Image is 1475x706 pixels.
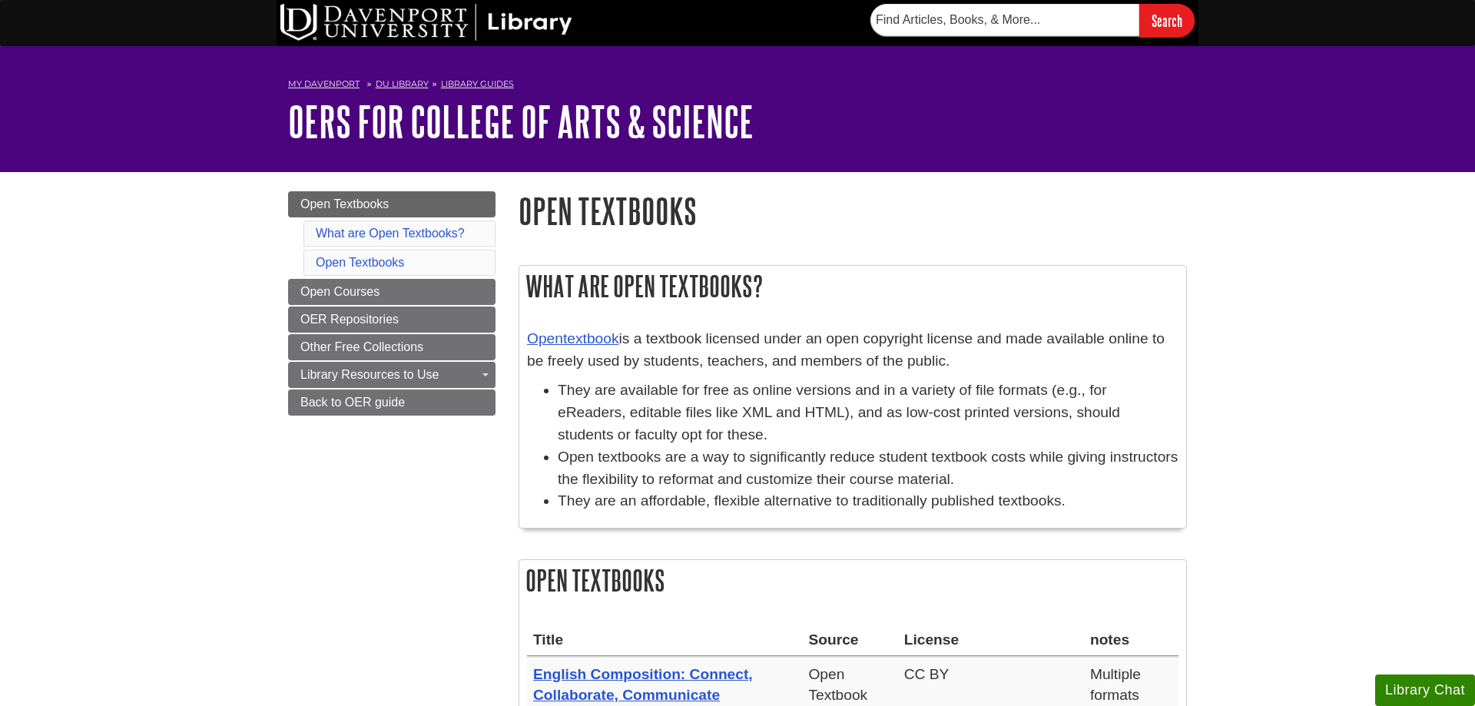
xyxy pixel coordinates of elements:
span: Library Resources to Use [300,368,439,381]
th: Title [527,623,802,657]
h2: Open Textbooks [519,560,1186,601]
a: Other Free Collections [288,334,496,360]
a: textbook [563,330,619,346]
input: Search [1139,4,1195,37]
a: Library Resources to Use [288,362,496,388]
a: What are Open Textbooks? [316,227,465,240]
img: DU Library [280,4,572,41]
a: OERs for College of Arts & Science [288,98,754,145]
a: Open Textbooks [288,191,496,217]
a: Back to OER guide [288,389,496,416]
th: notes [1084,623,1178,657]
li: They are available for free as online versions and in a variety of file formats (e.g., for eReade... [558,380,1178,446]
li: Open textbooks are a way to significantly reduce student textbook costs while giving instructors ... [558,446,1178,491]
a: Open [527,330,563,346]
a: Open Courses [288,279,496,305]
input: Find Articles, Books, & More... [870,4,1139,36]
a: My Davenport [288,78,360,91]
span: Back to OER guide [300,396,405,409]
th: Source [802,623,897,657]
nav: breadcrumb [288,74,1187,98]
span: Open Courses [300,285,380,298]
a: Open Textbooks [316,256,404,269]
a: DU Library [376,78,429,89]
span: Other Free Collections [300,340,423,353]
a: Library Guides [441,78,514,89]
h2: What are Open Textbooks? [519,266,1186,307]
span: OER Repositories [300,313,399,326]
th: License [898,623,1084,657]
li: They are an affordable, flexible alternative to traditionally published textbooks. [558,490,1178,512]
p: is a textbook licensed under an open copyright license and made available online to be freely use... [527,328,1178,373]
div: Guide Page Menu [288,191,496,416]
form: Searches DU Library's articles, books, and more [870,4,1195,37]
a: OER Repositories [288,307,496,333]
span: Open Textbooks [300,197,389,210]
button: Library Chat [1375,675,1475,706]
h1: Open Textbooks [519,191,1187,230]
a: English Composition: Connect, Collaborate, Communicate [533,666,753,703]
